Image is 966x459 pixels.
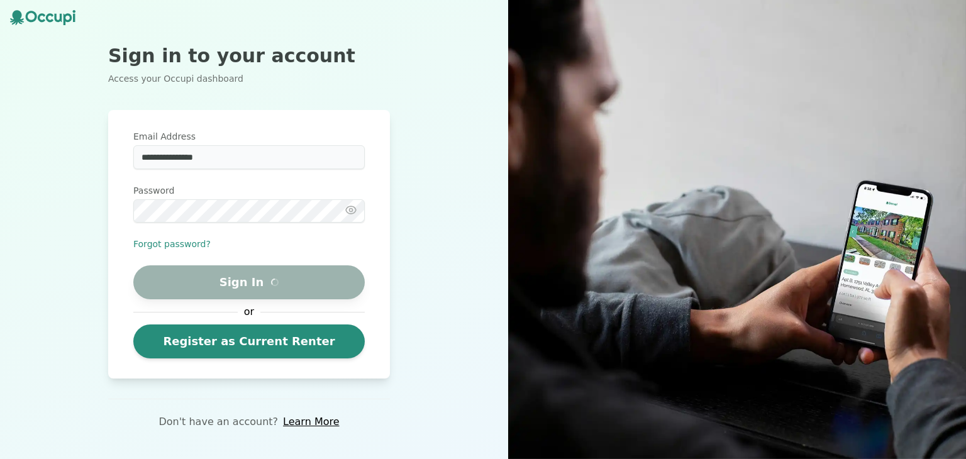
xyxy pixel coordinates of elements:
label: Email Address [133,130,365,143]
button: Forgot password? [133,238,211,250]
label: Password [133,184,365,197]
p: Access your Occupi dashboard [108,72,390,85]
h2: Sign in to your account [108,45,390,67]
a: Register as Current Renter [133,324,365,358]
span: or [238,304,260,319]
p: Don't have an account? [158,414,278,429]
a: Learn More [283,414,339,429]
